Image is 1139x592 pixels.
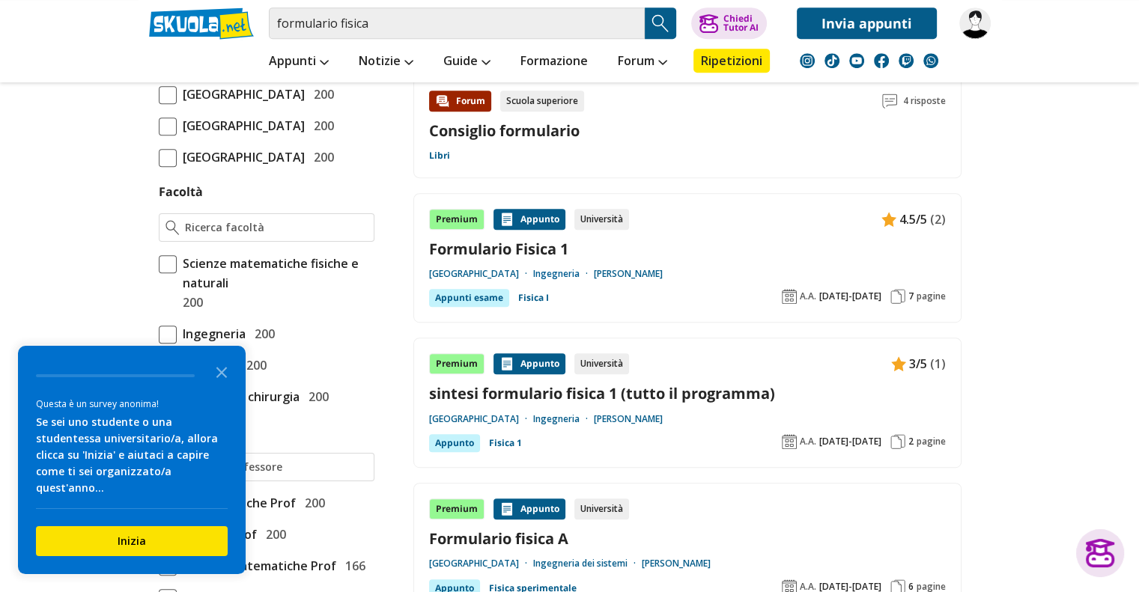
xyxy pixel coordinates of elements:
span: [GEOGRAPHIC_DATA] [177,116,305,135]
input: Cerca appunti, riassunti o versioni [269,7,645,39]
div: Forum [429,91,491,112]
span: 3/5 [909,354,927,373]
button: ChiediTutor AI [691,7,767,39]
div: Università [574,209,629,230]
a: [PERSON_NAME] [594,268,663,280]
div: Appunti esame [429,289,509,307]
a: Ripetizioni [693,49,770,73]
span: [DATE]-[DATE] [819,436,881,448]
span: 4 risposte [903,91,946,112]
div: Chiedi Tutor AI [723,14,758,32]
img: facebook [874,53,889,68]
a: Consiglio formulario [429,120,580,141]
span: A.A. [800,436,816,448]
span: 200 [308,85,334,104]
div: Se sei uno studente o una studentessa universitario/a, allora clicca su 'Inizia' e aiutaci a capi... [36,414,228,496]
div: Università [574,498,629,519]
div: Scuola superiore [500,91,584,112]
img: Pagine [890,289,905,304]
a: Forum [614,49,671,76]
span: pagine [917,290,946,302]
a: Libri [429,150,450,162]
a: sintesi formulario fisica 1 (tutto il programma) [429,383,946,403]
span: Scienze matematiche Prof [177,556,336,576]
span: Ingegneria [177,324,246,344]
a: Formulario fisica A [429,528,946,549]
input: Ricerca facoltà [185,220,367,235]
img: Pagine [890,434,905,449]
div: Appunto [493,209,565,230]
span: 7 [908,290,914,302]
span: 200 [303,387,329,406]
img: youtube [849,53,864,68]
button: Search Button [645,7,676,39]
img: Appunti contenuto [881,212,896,227]
span: Scienze matematiche fisiche e naturali [177,254,374,293]
img: Appunti contenuto [499,356,514,371]
img: el12a [959,7,991,39]
a: Ingegneria [533,413,594,425]
img: twitch [899,53,914,68]
button: Close the survey [207,356,237,386]
img: Appunti contenuto [499,501,514,516]
a: Fisica I [518,289,549,307]
img: Cerca appunti, riassunti o versioni [649,12,672,34]
div: Appunto [493,498,565,519]
div: Università [574,353,629,374]
img: Appunti contenuto [499,212,514,227]
span: 166 [339,556,365,576]
span: 200 [249,324,275,344]
a: Fisica 1 [489,434,522,452]
a: [GEOGRAPHIC_DATA] [429,558,533,570]
span: [GEOGRAPHIC_DATA] [177,147,305,167]
span: 200 [177,293,203,312]
img: Anno accademico [782,434,797,449]
input: Ricerca professore [185,460,367,474]
img: Anno accademico [782,289,797,304]
a: [GEOGRAPHIC_DATA] [429,268,533,280]
span: 200 [308,147,334,167]
img: instagram [800,53,815,68]
a: Appunti [265,49,332,76]
div: Premium [429,353,485,374]
div: Questa è un survey anonima! [36,397,228,411]
a: [PERSON_NAME] [594,413,663,425]
span: 200 [308,116,334,135]
span: 200 [299,493,325,513]
img: Forum contenuto [435,94,450,109]
div: Premium [429,209,485,230]
img: tiktok [824,53,839,68]
a: Notizie [355,49,417,76]
span: (1) [930,354,946,373]
span: 4.5/5 [899,210,927,229]
label: Facoltà [159,183,203,200]
img: WhatsApp [923,53,938,68]
a: Ingegneria [533,268,594,280]
img: Appunti contenuto [891,356,906,371]
div: Survey [18,346,246,574]
span: 2 [908,436,914,448]
span: 200 [260,525,286,544]
a: Formulario Fisica 1 [429,239,946,259]
span: A.A. [800,290,816,302]
span: 200 [240,355,267,375]
button: Inizia [36,526,228,556]
img: Commenti lettura [882,94,897,109]
a: [GEOGRAPHIC_DATA] [429,413,533,425]
a: Formazione [517,49,592,76]
img: Ricerca facoltà [165,220,180,235]
div: Appunto [429,434,480,452]
a: [PERSON_NAME] [642,558,711,570]
div: Premium [429,498,485,519]
a: Invia appunti [797,7,937,39]
span: pagine [917,436,946,448]
a: Guide [440,49,494,76]
a: Ingegneria dei sistemi [533,558,642,570]
span: (2) [930,210,946,229]
span: [GEOGRAPHIC_DATA] [177,85,305,104]
span: [DATE]-[DATE] [819,290,881,302]
div: Appunto [493,353,565,374]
